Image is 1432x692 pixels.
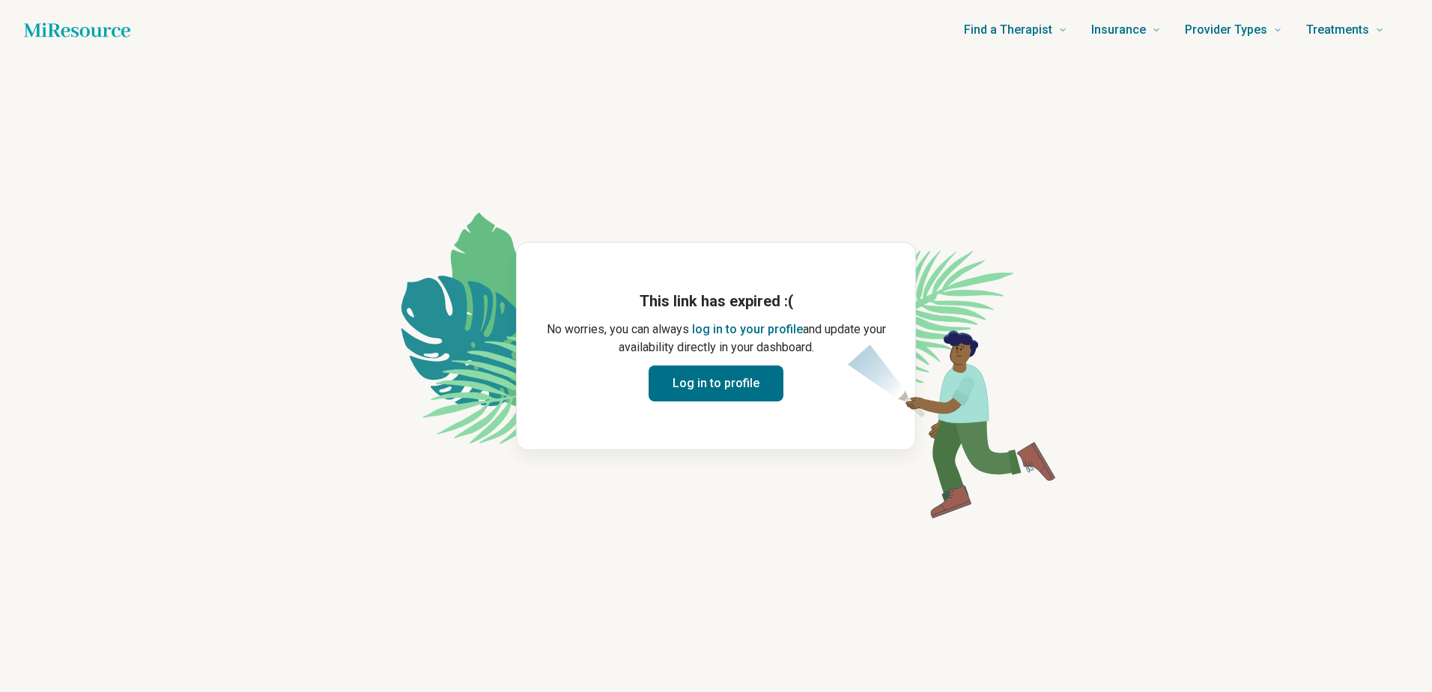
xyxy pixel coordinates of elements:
[541,321,891,356] p: No worries, you can always and update your availability directly in your dashboard.
[1185,19,1267,40] span: Provider Types
[24,15,130,45] a: Home page
[692,321,803,339] button: log in to your profile
[964,19,1052,40] span: Find a Therapist
[541,291,891,312] h1: This link has expired :(
[649,365,783,401] button: Log in to profile
[1091,19,1146,40] span: Insurance
[1306,19,1369,40] span: Treatments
